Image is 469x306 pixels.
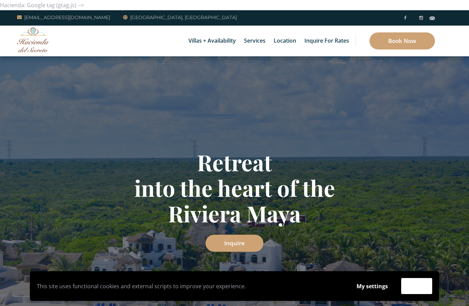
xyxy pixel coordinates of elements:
[301,26,352,56] a: Inquire for Rates
[206,235,263,252] a: Inquire
[270,26,300,56] a: Location
[17,13,110,21] a: [EMAIL_ADDRESS][DOMAIN_NAME]
[241,26,269,56] a: Services
[185,26,239,56] a: Villas + Availability
[429,16,435,20] img: Tripadvisor_logomark.svg
[401,278,432,294] button: Accept
[123,13,237,21] a: [GEOGRAPHIC_DATA], [GEOGRAPHIC_DATA]
[350,278,394,294] button: My settings
[369,32,435,49] a: Book Now
[35,149,434,226] h1: Retreat into the heart of the Riviera Maya
[17,27,49,52] img: Awesome Logo
[37,281,343,291] p: This site uses functional cookies and external scripts to improve your experience.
